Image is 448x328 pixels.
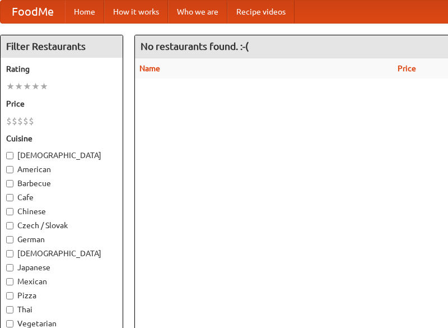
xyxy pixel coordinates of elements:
input: Mexican [6,278,13,285]
li: $ [29,115,34,127]
ng-pluralize: No restaurants found. :-( [141,41,249,52]
label: Czech / Slovak [6,220,117,231]
input: Vegetarian [6,320,13,327]
a: Home [65,1,104,23]
li: ★ [15,80,23,93]
label: American [6,164,117,175]
a: FoodMe [1,1,65,23]
li: ★ [40,80,48,93]
h5: Rating [6,63,117,75]
label: [DEMOGRAPHIC_DATA] [6,150,117,161]
li: $ [17,115,23,127]
input: Pizza [6,292,13,299]
input: Thai [6,306,13,313]
h4: Filter Restaurants [1,35,123,58]
label: Mexican [6,276,117,287]
li: ★ [31,80,40,93]
h5: Price [6,98,117,109]
label: Barbecue [6,178,117,189]
input: American [6,166,13,173]
li: ★ [23,80,31,93]
li: $ [23,115,29,127]
a: Name [139,64,160,73]
input: [DEMOGRAPHIC_DATA] [6,152,13,159]
label: Cafe [6,192,117,203]
input: Japanese [6,264,13,271]
li: ★ [6,80,15,93]
input: Czech / Slovak [6,222,13,229]
li: $ [6,115,12,127]
a: Who we are [168,1,227,23]
h5: Cuisine [6,133,117,144]
a: How it works [104,1,168,23]
a: Price [398,64,416,73]
input: Barbecue [6,180,13,187]
li: $ [12,115,17,127]
label: German [6,234,117,245]
label: Pizza [6,290,117,301]
input: Cafe [6,194,13,201]
label: Japanese [6,262,117,273]
input: Chinese [6,208,13,215]
input: German [6,236,13,243]
input: [DEMOGRAPHIC_DATA] [6,250,13,257]
label: Chinese [6,206,117,217]
label: Thai [6,304,117,315]
label: [DEMOGRAPHIC_DATA] [6,248,117,259]
a: Recipe videos [227,1,295,23]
